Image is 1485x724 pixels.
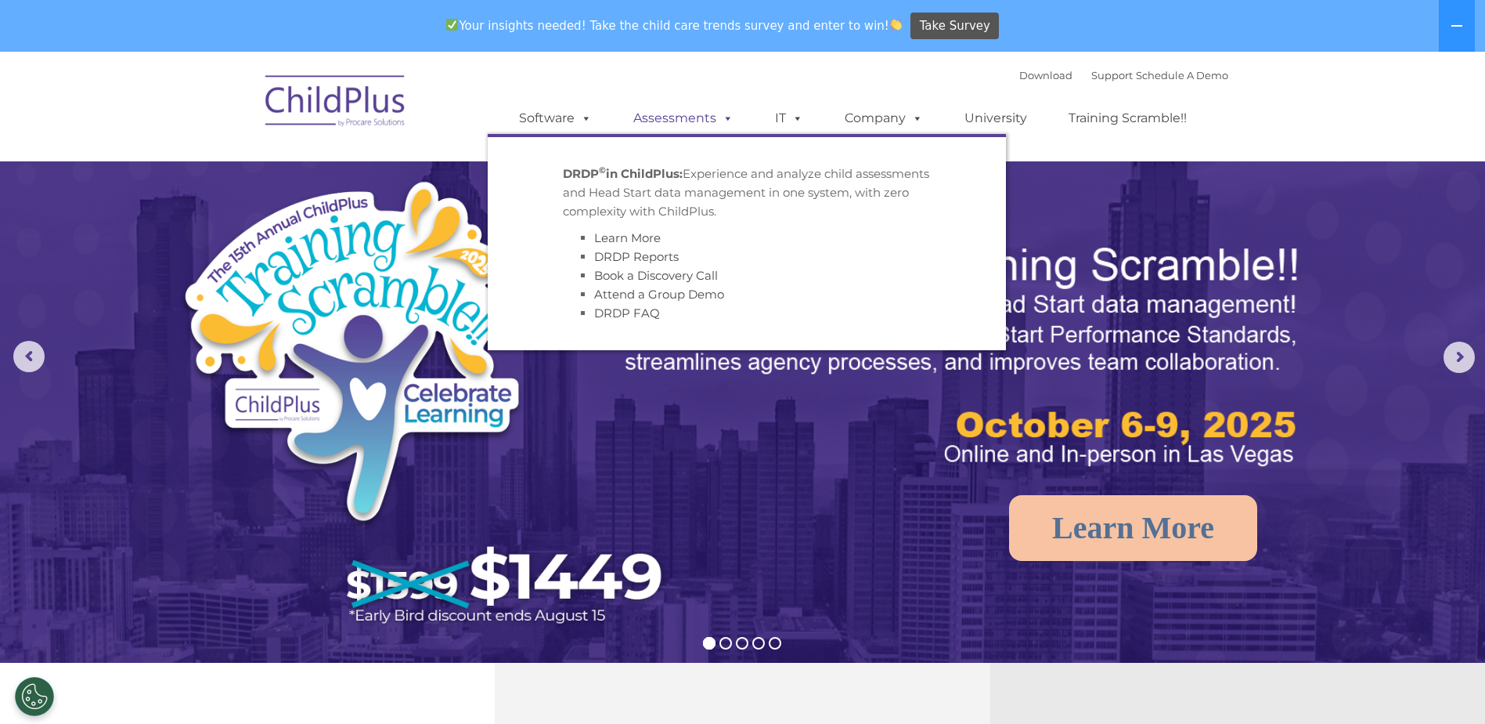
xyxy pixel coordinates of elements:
a: University [949,103,1043,134]
a: Training Scramble!! [1053,103,1202,134]
font: | [1019,69,1228,81]
img: ✅ [446,19,458,31]
sup: © [599,165,606,176]
a: Book a Discovery Call [594,268,718,283]
a: Download [1019,69,1072,81]
span: Take Survey [920,13,990,40]
a: Company [829,103,939,134]
strong: DRDP in ChildPlus: [563,166,683,181]
a: Take Survey [910,13,999,40]
a: DRDP Reports [594,249,679,264]
a: Assessments [618,103,749,134]
a: Schedule A Demo [1136,69,1228,81]
a: Support [1091,69,1133,81]
a: Learn More [594,230,661,245]
span: Last name [218,103,265,115]
span: Your insights needed! Take the child care trends survey and enter to win! [440,10,909,41]
p: Experience and analyze child assessments and Head Start data management in one system, with zero ... [563,165,931,221]
img: ChildPlus by Procare Solutions [258,64,414,143]
button: Cookies Settings [15,677,54,716]
span: Phone number [218,168,284,179]
a: DRDP FAQ [594,306,660,320]
img: 👏 [890,19,902,31]
a: Learn More [1009,495,1257,561]
a: Software [503,103,607,134]
a: IT [759,103,819,134]
a: Attend a Group Demo [594,287,724,302]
